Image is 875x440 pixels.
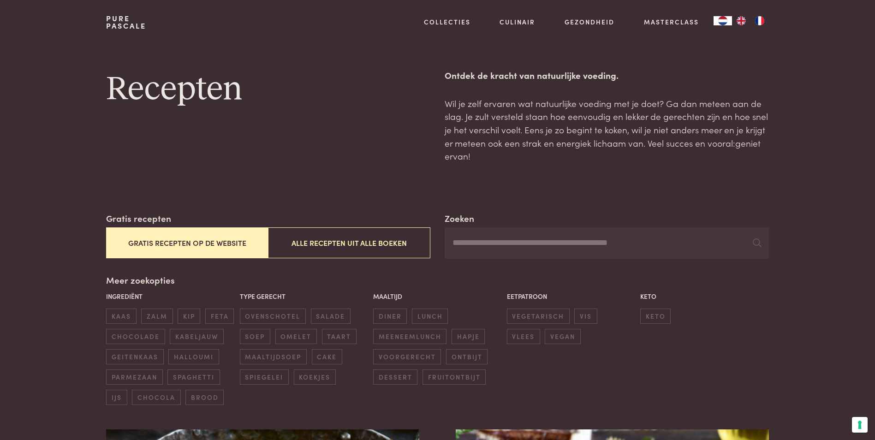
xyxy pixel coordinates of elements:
span: omelet [275,329,317,344]
span: lunch [412,309,448,324]
a: PurePascale [106,15,146,30]
span: hapje [452,329,485,344]
a: Gezondheid [565,17,614,27]
button: Alle recepten uit alle boeken [268,227,430,258]
label: Zoeken [445,212,474,225]
span: kaas [106,309,136,324]
span: chocola [132,390,180,405]
a: Collecties [424,17,470,27]
span: diner [373,309,407,324]
span: fruitontbijt [423,369,486,385]
span: ovenschotel [240,309,306,324]
span: soep [240,329,270,344]
p: Type gerecht [240,291,369,301]
span: kabeljauw [170,329,223,344]
span: zalm [141,309,173,324]
span: koekjes [294,369,336,385]
span: brood [185,390,224,405]
ul: Language list [732,16,769,25]
span: chocolade [106,329,165,344]
span: vegan [545,329,580,344]
span: ijs [106,390,127,405]
span: dessert [373,369,417,385]
span: feta [205,309,234,324]
span: taart [322,329,357,344]
a: Masterclass [644,17,699,27]
label: Gratis recepten [106,212,171,225]
p: Ingrediënt [106,291,235,301]
aside: Language selected: Nederlands [714,16,769,25]
a: EN [732,16,750,25]
div: Language [714,16,732,25]
p: Keto [640,291,769,301]
button: Uw voorkeuren voor toestemming voor trackingtechnologieën [852,417,868,433]
span: spaghetti [167,369,220,385]
span: parmezaan [106,369,162,385]
span: halloumi [168,349,219,364]
span: kip [178,309,200,324]
strong: Ontdek de kracht van natuurlijke voeding. [445,69,619,81]
span: maaltijdsoep [240,349,307,364]
span: spiegelei [240,369,289,385]
span: vis [574,309,597,324]
a: NL [714,16,732,25]
p: Eetpatroon [507,291,636,301]
span: ontbijt [446,349,488,364]
span: salade [311,309,351,324]
button: Gratis recepten op de website [106,227,268,258]
span: meeneemlunch [373,329,446,344]
h1: Recepten [106,69,430,110]
p: Wil je zelf ervaren wat natuurlijke voeding met je doet? Ga dan meteen aan de slag. Je zult verst... [445,97,768,163]
span: vlees [507,329,540,344]
a: Culinair [500,17,535,27]
span: geitenkaas [106,349,163,364]
span: vegetarisch [507,309,570,324]
p: Maaltijd [373,291,502,301]
a: FR [750,16,769,25]
span: voorgerecht [373,349,441,364]
span: keto [640,309,671,324]
span: cake [312,349,342,364]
